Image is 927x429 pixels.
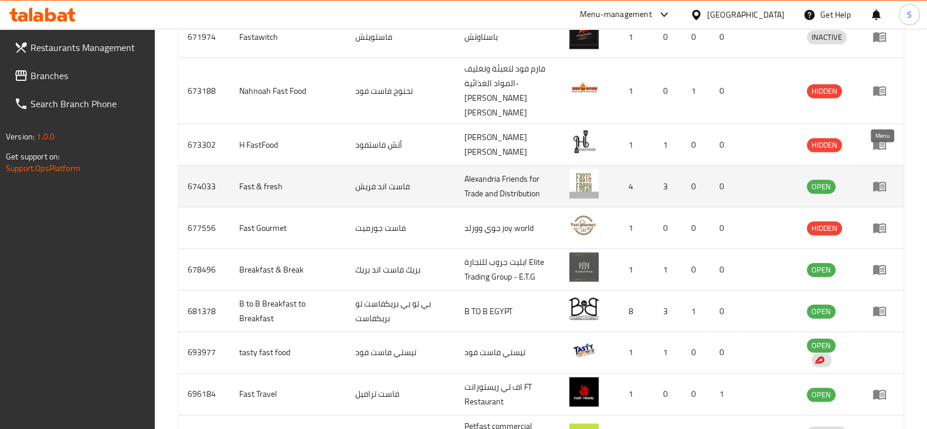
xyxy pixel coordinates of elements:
[654,332,682,373] td: 1
[569,377,599,407] img: Fast Travel
[807,84,842,98] span: HIDDEN
[346,124,455,166] td: أتش فاستفود
[569,169,599,199] img: Fast & fresh
[807,339,836,352] span: OPEN
[710,207,738,249] td: 0
[569,211,599,240] img: Fast Gourmet
[178,332,230,373] td: 693977
[811,353,831,367] div: Indicates that the vendor menu management has been moved to DH Catalog service
[30,69,145,83] span: Branches
[613,332,654,373] td: 1
[682,16,710,58] td: 0
[455,249,560,291] td: ايليت جروب للتجارة Elite Trading Group - E.T.G
[807,180,836,194] div: OPEN
[178,373,230,415] td: 696184
[178,207,230,249] td: 677556
[178,249,230,291] td: 678496
[807,30,847,45] div: INACTIVE
[710,16,738,58] td: 0
[654,16,682,58] td: 0
[178,124,230,166] td: 673302
[346,373,455,415] td: فاست ترافيل
[346,207,455,249] td: فاست جورميت
[346,58,455,124] td: نحنوح فاست فود
[455,373,560,415] td: اف تي ريستورانت FT Restaurant
[230,291,346,332] td: B to B Breakfast to Breakfast
[569,128,599,157] img: H FastFood
[230,373,346,415] td: Fast Travel
[613,16,654,58] td: 1
[455,16,560,58] td: باستاوتش
[613,207,654,249] td: 1
[455,58,560,124] td: فارم فود لتعبئة وتغليف المواد الغذائية- [PERSON_NAME] [PERSON_NAME]
[613,249,654,291] td: 1
[346,291,455,332] td: بي تو بي بريكفاست تو بريكفاست
[682,124,710,166] td: 0
[872,30,894,44] div: Menu
[6,149,60,164] span: Get support on:
[682,332,710,373] td: 0
[346,249,455,291] td: بريك فاست اند بريك
[710,58,738,124] td: 0
[682,58,710,124] td: 1
[455,124,560,166] td: [PERSON_NAME] [PERSON_NAME]
[230,207,346,249] td: Fast Gourmet
[178,58,230,124] td: 673188
[710,291,738,332] td: 0
[682,373,710,415] td: 0
[455,332,560,373] td: تيستي فاست فود
[872,263,894,277] div: Menu
[807,388,836,402] div: OPEN
[682,166,710,207] td: 0
[178,166,230,207] td: 674033
[36,129,55,144] span: 1.0.0
[5,62,155,90] a: Branches
[613,124,654,166] td: 1
[654,249,682,291] td: 1
[710,332,738,373] td: 0
[807,388,836,401] span: OPEN
[569,336,599,365] img: tasty fast food
[230,124,346,166] td: H FastFood
[613,291,654,332] td: 8
[230,16,346,58] td: Fastawitch
[569,20,599,49] img: Fastawitch
[682,291,710,332] td: 1
[613,58,654,124] td: 1
[807,263,836,277] div: OPEN
[872,84,894,98] div: Menu
[569,294,599,324] img: B to B Breakfast to Breakfast
[807,222,842,236] div: HIDDEN
[872,138,894,152] div: Menu
[6,129,35,144] span: Version:
[6,161,80,176] a: Support.OpsPlatform
[707,8,785,21] div: [GEOGRAPHIC_DATA]
[710,124,738,166] td: 0
[178,291,230,332] td: 681378
[613,373,654,415] td: 1
[807,138,842,152] span: HIDDEN
[346,332,455,373] td: تيستي فاست فود
[455,207,560,249] td: جوي وورلد joy world
[613,166,654,207] td: 4
[5,90,155,118] a: Search Branch Phone
[682,249,710,291] td: 0
[30,40,145,55] span: Restaurants Management
[807,305,836,319] div: OPEN
[872,304,894,318] div: Menu
[682,207,710,249] td: 0
[807,222,842,235] span: HIDDEN
[872,221,894,235] div: Menu
[807,180,836,193] span: OPEN
[872,387,894,401] div: Menu
[654,373,682,415] td: 0
[230,166,346,207] td: Fast & fresh
[807,305,836,318] span: OPEN
[814,355,824,366] img: delivery hero logo
[654,58,682,124] td: 0
[230,58,346,124] td: Nahnoah Fast Food
[455,166,560,207] td: Alexandria Friends for Trade and Distribution
[346,16,455,58] td: فاستويتش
